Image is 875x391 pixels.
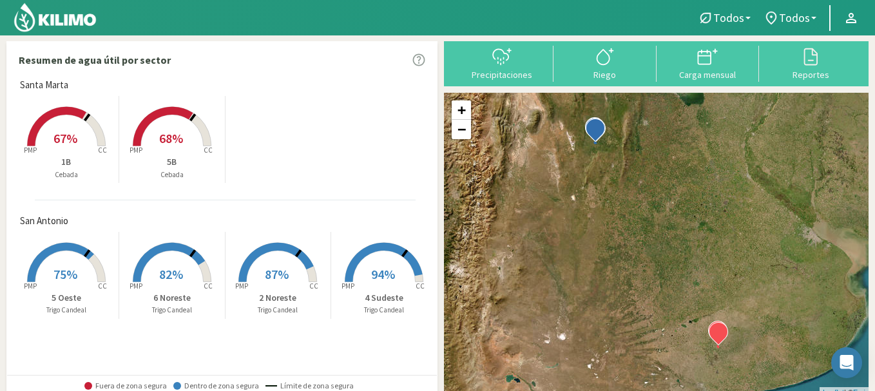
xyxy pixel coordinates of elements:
[14,305,119,316] p: Trigo Candeal
[119,291,224,305] p: 6 Noreste
[119,169,224,180] p: Cebada
[84,381,167,390] span: Fuera de zona segura
[119,305,224,316] p: Trigo Candeal
[130,146,142,155] tspan: PMP
[20,78,68,93] span: Santa Marta
[831,347,862,378] div: Open Intercom Messenger
[130,281,142,291] tspan: PMP
[331,305,437,316] p: Trigo Candeal
[226,305,331,316] p: Trigo Candeal
[14,155,119,169] p: 1B
[173,381,259,390] span: Dentro de zona segura
[265,381,354,390] span: Límite de zona segura
[13,2,97,33] img: Kilimo
[159,130,183,146] span: 68%
[557,70,653,79] div: Riego
[119,155,224,169] p: 5B
[660,70,756,79] div: Carga mensual
[341,281,354,291] tspan: PMP
[331,291,437,305] p: 4 Sudeste
[452,100,471,120] a: Zoom in
[657,46,760,80] button: Carga mensual
[53,266,77,282] span: 75%
[759,46,862,80] button: Reportes
[416,281,425,291] tspan: CC
[204,281,213,291] tspan: CC
[235,281,248,291] tspan: PMP
[98,146,107,155] tspan: CC
[779,11,810,24] span: Todos
[14,169,119,180] p: Cebada
[454,70,550,79] div: Precipitaciones
[450,46,553,80] button: Precipitaciones
[23,281,36,291] tspan: PMP
[159,266,183,282] span: 82%
[309,281,318,291] tspan: CC
[371,266,395,282] span: 94%
[19,52,171,68] p: Resumen de agua útil por sector
[204,146,213,155] tspan: CC
[226,291,331,305] p: 2 Noreste
[98,281,107,291] tspan: CC
[23,146,36,155] tspan: PMP
[452,120,471,139] a: Zoom out
[553,46,657,80] button: Riego
[265,266,289,282] span: 87%
[20,214,68,229] span: San Antonio
[763,70,858,79] div: Reportes
[53,130,77,146] span: 67%
[713,11,744,24] span: Todos
[14,291,119,305] p: 5 Oeste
